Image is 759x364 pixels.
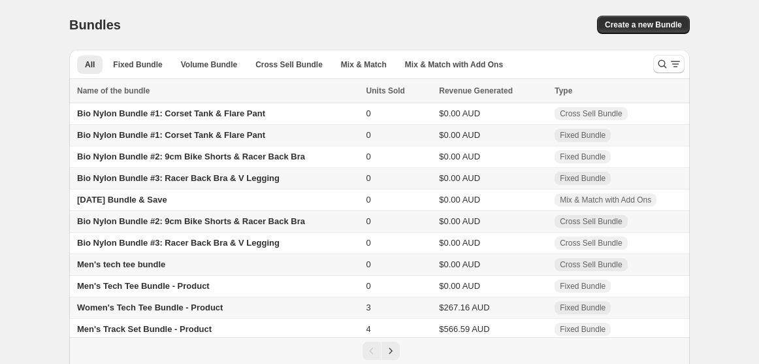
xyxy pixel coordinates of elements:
span: Volume Bundle [181,59,237,70]
span: Fixed Bundle [560,281,606,291]
span: [DATE] Bundle & Save [77,195,167,205]
span: 0 [366,259,371,269]
span: 0 [366,281,371,291]
span: 3 [366,303,371,312]
span: 0 [366,195,371,205]
span: $0.00 AUD [439,195,480,205]
button: Create a new Bundle [597,16,690,34]
span: Women's Tech Tee Bundle - Product [77,303,223,312]
span: 4 [366,324,371,334]
span: Bio Nylon Bundle #1: Corset Tank & Flare Pant [77,108,265,118]
span: Fixed Bundle [560,324,606,335]
span: Men's Track Set Bundle - Product [77,324,212,334]
span: $0.00 AUD [439,259,480,269]
span: Cross Sell Bundle [560,259,622,270]
span: Cross Sell Bundle [255,59,323,70]
span: $0.00 AUD [439,108,480,118]
div: Name of the bundle [77,84,359,97]
span: Bio Nylon Bundle #1: Corset Tank & Flare Pant [77,130,265,140]
span: $566.59 AUD [439,324,489,334]
span: Fixed Bundle [560,173,606,184]
span: $0.00 AUD [439,130,480,140]
span: Revenue Generated [439,84,513,97]
span: Bio Nylon Bundle #3: Racer Back Bra & V Legging [77,173,280,183]
button: Units Sold [366,84,418,97]
h1: Bundles [69,17,121,33]
span: 0 [366,216,371,226]
span: $0.00 AUD [439,238,480,248]
span: Men's Tech Tee Bundle - Product [77,281,210,291]
span: 0 [366,108,371,118]
span: Fixed Bundle [560,152,606,162]
span: $0.00 AUD [439,173,480,183]
span: $0.00 AUD [439,216,480,226]
span: Mix & Match with Add Ons [405,59,503,70]
span: 0 [366,173,371,183]
span: Cross Sell Bundle [560,108,622,119]
span: $267.16 AUD [439,303,489,312]
span: Units Sold [366,84,405,97]
span: Fixed Bundle [560,303,606,313]
span: Bio Nylon Bundle #3: Racer Back Bra & V Legging [77,238,280,248]
button: Search and filter results [653,55,685,73]
span: Mix & Match with Add Ons [560,195,651,205]
button: Next [381,342,400,360]
span: Fixed Bundle [560,130,606,141]
span: 0 [366,238,371,248]
span: Fixed Bundle [113,59,162,70]
span: Mix & Match [341,59,387,70]
span: Create a new Bundle [605,20,682,30]
span: 0 [366,130,371,140]
span: 0 [366,152,371,161]
span: $0.00 AUD [439,152,480,161]
span: Cross Sell Bundle [560,216,622,227]
span: Bio Nylon Bundle #2: 9cm Bike Shorts & Racer Back Bra [77,216,305,226]
span: $0.00 AUD [439,281,480,291]
button: Revenue Generated [439,84,526,97]
nav: Pagination [69,337,690,364]
div: Type [555,84,682,97]
span: Bio Nylon Bundle #2: 9cm Bike Shorts & Racer Back Bra [77,152,305,161]
span: Cross Sell Bundle [560,238,622,248]
span: Men's tech tee bundle [77,259,165,269]
span: All [85,59,95,70]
